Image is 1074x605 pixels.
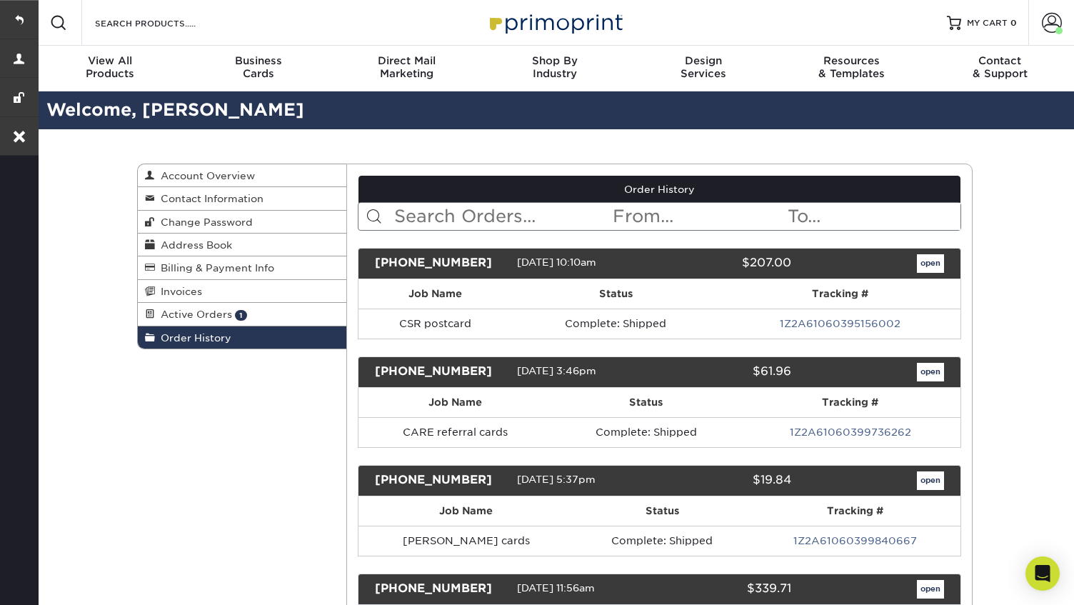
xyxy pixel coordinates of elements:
[778,54,926,67] span: Resources
[786,203,960,230] input: To...
[184,46,333,91] a: BusinessCards
[790,426,911,438] a: 1Z2A61060399736262
[138,187,346,210] a: Contact Information
[4,561,121,600] iframe: Google Customer Reviews
[364,254,517,273] div: [PHONE_NUMBER]
[925,54,1074,80] div: & Support
[1025,556,1060,591] div: Open Intercom Messenger
[155,286,202,297] span: Invoices
[332,46,481,91] a: Direct MailMarketing
[184,54,333,80] div: Cards
[138,256,346,279] a: Billing & Payment Info
[358,176,961,203] a: Order History
[364,363,517,381] div: [PHONE_NUMBER]
[917,580,944,599] a: open
[364,580,517,599] div: [PHONE_NUMBER]
[648,580,801,599] div: $339.71
[778,46,926,91] a: Resources& Templates
[483,7,626,38] img: Primoprint
[36,54,184,67] span: View All
[36,54,184,80] div: Products
[332,54,481,80] div: Marketing
[917,363,944,381] a: open
[552,417,740,447] td: Complete: Shipped
[793,535,917,546] a: 1Z2A61060399840667
[358,279,513,309] th: Job Name
[611,203,786,230] input: From...
[358,496,574,526] th: Job Name
[517,256,596,268] span: [DATE] 10:10am
[481,54,629,80] div: Industry
[780,318,900,329] a: 1Z2A61060395156002
[138,164,346,187] a: Account Overview
[138,234,346,256] a: Address Book
[517,582,595,594] span: [DATE] 11:56am
[967,17,1008,29] span: MY CART
[629,54,778,67] span: Design
[155,170,255,181] span: Account Overview
[155,332,231,344] span: Order History
[574,496,751,526] th: Status
[917,471,944,490] a: open
[358,388,552,417] th: Job Name
[925,54,1074,67] span: Contact
[155,216,253,228] span: Change Password
[235,310,247,321] span: 1
[778,54,926,80] div: & Templates
[481,46,629,91] a: Shop ByIndustry
[513,279,720,309] th: Status
[917,254,944,273] a: open
[648,471,801,490] div: $19.84
[36,97,1074,124] h2: Welcome, [PERSON_NAME]
[138,280,346,303] a: Invoices
[155,193,264,204] span: Contact Information
[36,46,184,91] a: View AllProducts
[358,417,552,447] td: CARE referral cards
[925,46,1074,91] a: Contact& Support
[719,279,960,309] th: Tracking #
[629,54,778,80] div: Services
[138,211,346,234] a: Change Password
[364,471,517,490] div: [PHONE_NUMBER]
[138,326,346,349] a: Order History
[751,496,960,526] th: Tracking #
[629,46,778,91] a: DesignServices
[358,309,513,339] td: CSR postcard
[155,309,232,320] span: Active Orders
[481,54,629,67] span: Shop By
[155,239,232,251] span: Address Book
[94,14,233,31] input: SEARCH PRODUCTS.....
[513,309,720,339] td: Complete: Shipped
[648,254,801,273] div: $207.00
[552,388,740,417] th: Status
[138,303,346,326] a: Active Orders 1
[517,365,596,376] span: [DATE] 3:46pm
[740,388,960,417] th: Tracking #
[332,54,481,67] span: Direct Mail
[517,474,596,485] span: [DATE] 5:37pm
[648,363,801,381] div: $61.96
[574,526,751,556] td: Complete: Shipped
[358,526,574,556] td: [PERSON_NAME] cards
[393,203,612,230] input: Search Orders...
[184,54,333,67] span: Business
[1010,18,1017,28] span: 0
[155,262,274,274] span: Billing & Payment Info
